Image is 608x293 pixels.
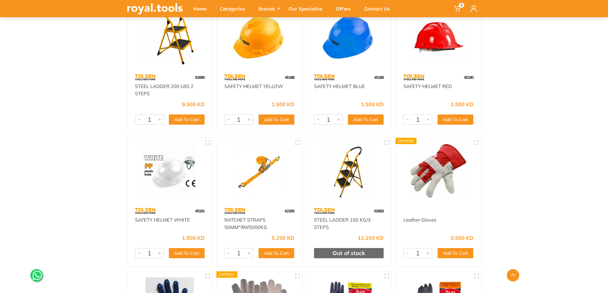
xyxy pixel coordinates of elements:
[438,114,473,125] button: Add To Cart
[224,83,283,89] a: SAFETY HELMET YELLOW
[259,248,294,258] button: Add To Cart
[133,144,207,199] img: Royal Tools - SAFETY HELMET WHITE
[312,144,386,199] img: Royal Tools - STEEL LADDER 150 KG/3 STEPS
[224,72,245,83] img: 64.webp
[459,3,464,8] span: 0
[312,11,386,66] img: Royal Tools - SAFETY HELMET BLUE
[314,83,365,89] a: SAFETY HELMET BLUE
[348,114,384,125] button: Add To Cart
[464,75,473,80] span: 45190
[259,114,294,125] button: Add To Cart
[403,83,452,89] a: SAFETY HELMET RED
[403,72,424,83] img: 64.webp
[169,248,205,258] button: Add To Cart
[195,75,205,80] span: 62680
[395,138,417,144] div: Express
[272,102,294,107] div: 1.500 KD
[438,248,473,258] button: Add To Cart
[182,102,205,107] div: 9.500 KD
[169,114,205,125] button: Add To Cart
[135,217,190,223] a: SAFETY HELMET WHITE
[127,3,183,14] img: royal.tools Logo
[314,72,335,83] img: 64.webp
[374,75,384,80] span: 45189
[135,205,156,216] img: 64.webp
[451,235,473,240] div: 0.500 KD
[358,235,384,240] div: 11.250 KD
[135,83,193,97] a: STEEL LADDER 200 LBS 2 STEPS
[374,209,384,213] span: 62683
[135,72,156,83] img: 64.webp
[285,75,294,80] span: 45188
[224,205,245,216] img: 64.webp
[402,144,475,199] img: Royal Tools - Leather Gloves
[402,11,475,66] img: Royal Tools - SAFETY HELMET RED
[314,217,371,230] a: STEEL LADDER 150 KG/3 STEPS
[285,209,294,213] span: 62265
[403,217,436,223] a: Leather Gloves
[360,2,399,15] div: Contact Us
[331,2,360,15] div: Offers
[222,144,296,199] img: Royal Tools - RATCHET STRAPS 50MM*9M/5000KG
[254,2,284,15] div: Brands
[284,2,331,15] div: Our Specialize
[224,217,267,230] a: RATCHET STRAPS 50MM*9M/5000KG
[314,248,384,258] div: Out of stock
[133,11,207,66] img: Royal Tools - STEEL LADDER 200 LBS 2 STEPS
[195,209,205,213] span: 45191
[182,235,205,240] div: 1.500 KD
[222,11,296,66] img: Royal Tools - SAFETY HELMET YELLOW
[403,205,417,216] img: 1.webp
[361,102,384,107] div: 1.500 KD
[314,205,335,216] img: 64.webp
[215,2,254,15] div: Categories
[189,2,215,15] div: Home
[272,235,294,240] div: 5.250 KD
[451,102,473,107] div: 1.500 KD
